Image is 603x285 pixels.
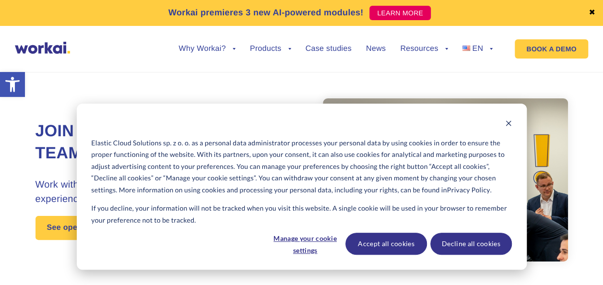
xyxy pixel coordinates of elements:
p: If you decline, your information will not be tracked when you visit this website. A single cookie... [91,202,511,226]
h3: Work with us to deliver the world’s best employee experience platform [35,178,302,206]
a: BOOK A DEMO [515,39,588,59]
span: EN [472,45,483,53]
p: Elastic Cloud Solutions sp. z o. o. as a personal data administrator processes your personal data... [91,137,511,196]
button: Dismiss cookie banner [505,119,512,131]
h1: Join our award-winning team 🤝 [35,120,302,165]
p: Workai premieres 3 new AI-powered modules! [168,6,364,19]
a: Case studies [306,45,352,53]
a: ✖ [589,9,595,17]
button: Decline all cookies [430,233,512,255]
button: Manage your cookie settings [268,233,342,255]
a: Resources [400,45,448,53]
button: Accept all cookies [345,233,427,255]
a: Why Workai? [178,45,235,53]
a: LEARN MORE [369,6,431,20]
a: News [366,45,386,53]
a: Privacy Policy [447,184,490,196]
div: Cookie banner [77,104,527,270]
a: Products [250,45,291,53]
a: See open positions [35,216,131,240]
